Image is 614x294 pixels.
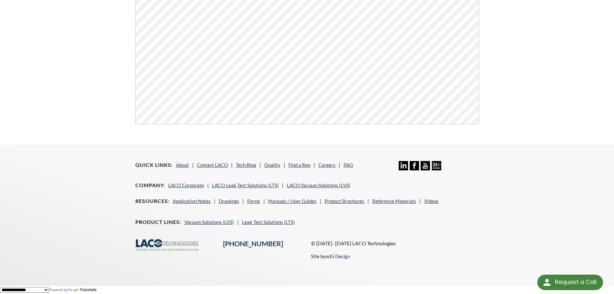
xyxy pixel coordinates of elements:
img: round button [542,277,552,288]
a: Careers [318,162,336,168]
a: Videos [424,198,439,204]
a: Leak Test Solutions (LTS) [242,219,295,225]
a: Quality [264,162,280,168]
a: edG Design [326,253,350,259]
a: [PHONE_NUMBER] [223,239,283,248]
div: Request a Call [537,275,603,290]
a: Vacuum Solutions (LVS) [184,219,234,225]
a: LACO Vacuum Solutions (LVS) [287,182,350,188]
a: LACO Leak Test Solutions (LTS) [212,182,279,188]
a: FAQ [344,162,353,168]
h4: Product Lines [135,219,181,226]
p: © [DATE] -[DATE] LACO Technologies [311,239,479,248]
a: Contact LACO [197,162,228,168]
a: Product Brochures [325,198,364,204]
a: Reference Materials [372,198,416,204]
h4: Quick Links [135,162,173,168]
img: 24/7 Support Icon [432,161,441,170]
a: Application Notes [173,198,211,204]
a: Translate [68,288,97,292]
a: Forms [247,198,260,204]
img: Google Translate [68,288,80,292]
a: Drawings [219,198,239,204]
h4: Company [135,182,165,189]
h4: Resources [135,198,170,205]
a: Tech Blog [236,162,256,168]
p: Site by [311,252,350,260]
a: 24/7 Support [432,166,441,171]
a: About [176,162,189,168]
a: LACO Corporate [168,182,204,188]
a: Find a Rep [288,162,310,168]
div: Request a Call [555,275,597,289]
a: Manuals / User Guides [268,198,317,204]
